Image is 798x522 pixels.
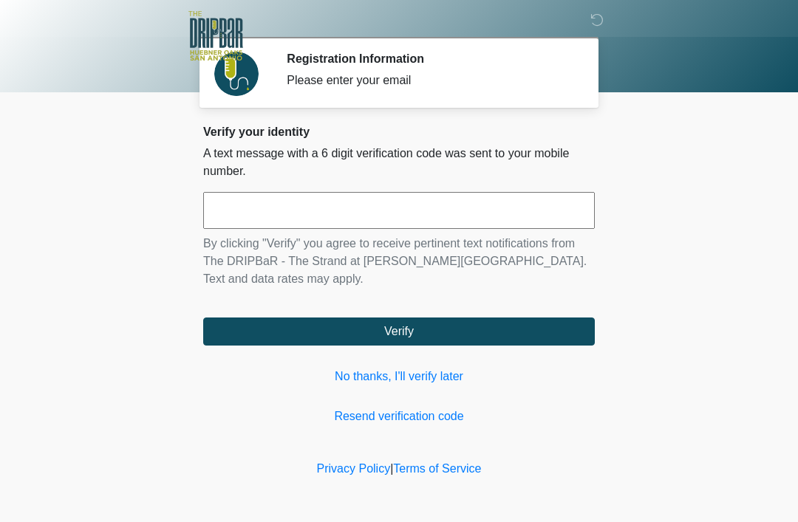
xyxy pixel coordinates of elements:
img: Agent Avatar [214,52,259,96]
p: By clicking "Verify" you agree to receive pertinent text notifications from The DRIPBaR - The Str... [203,235,595,288]
img: The DRIPBaR - The Strand at Huebner Oaks Logo [188,11,243,61]
div: Please enter your email [287,72,573,89]
button: Verify [203,317,595,346]
a: No thanks, I'll verify later [203,368,595,385]
a: Privacy Policy [317,462,391,475]
h2: Verify your identity [203,125,595,139]
p: A text message with a 6 digit verification code was sent to your mobile number. [203,145,595,180]
a: Terms of Service [393,462,481,475]
a: Resend verification code [203,408,595,425]
a: | [390,462,393,475]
